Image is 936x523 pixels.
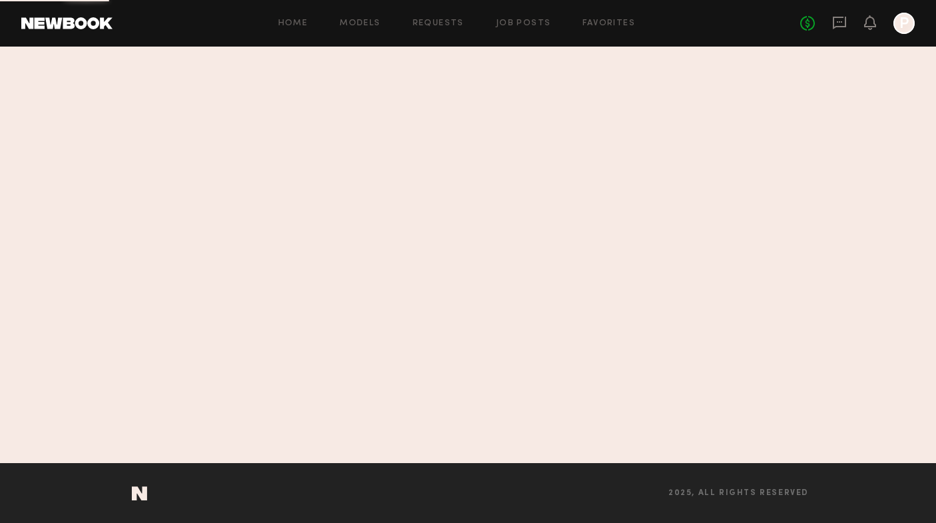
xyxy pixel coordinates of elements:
a: Favorites [583,19,635,28]
a: Job Posts [496,19,551,28]
a: Models [340,19,380,28]
a: Requests [413,19,464,28]
a: P [893,13,915,34]
span: 2025, all rights reserved [668,489,809,498]
a: Home [278,19,308,28]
